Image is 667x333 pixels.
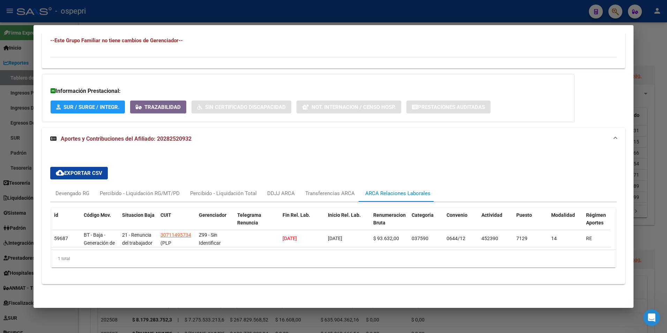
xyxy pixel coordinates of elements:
span: 14 [551,236,557,241]
span: Not. Internacion / Censo Hosp. [312,104,396,110]
div: Transferencias ARCA [305,190,355,197]
datatable-header-cell: Actividad [479,208,514,238]
datatable-header-cell: id [51,208,81,238]
span: Aportes y Contribuciones del Afiliado: 20282520932 [61,135,192,142]
span: Exportar CSV [56,170,102,176]
span: Telegrama Renuncia [237,212,261,226]
span: 452390 [481,236,498,241]
span: 30711495734 [160,232,191,238]
datatable-header-cell: Gerenciador [196,208,234,238]
span: Categoria [412,212,434,218]
span: BT - Baja - Generación de Clave [84,232,115,254]
datatable-header-cell: Inicio Rel. Lab. [325,208,370,238]
datatable-header-cell: Convenio [444,208,479,238]
datatable-header-cell: Telegrama Renuncia [234,208,280,238]
span: Modalidad [551,212,575,218]
span: SUR / SURGE / INTEGR. [63,104,119,110]
div: Percibido - Liquidación Total [190,190,257,197]
div: Aportes y Contribuciones del Afiliado: 20282520932 [42,150,625,284]
span: Gerenciador [199,212,226,218]
div: ARCA Relaciones Laborales [365,190,430,197]
button: Exportar CSV [50,167,108,179]
span: Situacion Baja [122,212,155,218]
span: CUIT [160,212,171,218]
span: Fin Rel. Lab. [283,212,310,218]
span: Renumeracion Bruta [373,212,406,226]
span: [DATE] [283,236,297,241]
datatable-header-cell: Categoria [409,208,444,238]
button: Sin Certificado Discapacidad [192,101,291,113]
h3: Información Prestacional: [51,87,566,95]
h4: --Este Grupo Familiar no tiene cambios de Gerenciador-- [50,37,617,44]
mat-expansion-panel-header: Aportes y Contribuciones del Afiliado: 20282520932 [42,128,625,150]
span: Z99 - Sin Identificar [199,232,221,246]
span: id [54,212,58,218]
span: [DATE] [328,236,342,241]
div: Percibido - Liquidación RG/MT/PD [100,190,180,197]
div: DDJJ ARCA [267,190,295,197]
span: Trazabilidad [144,104,181,110]
span: Puesto [516,212,532,218]
span: Inicio Rel. Lab. [328,212,361,218]
datatable-header-cell: Modalidad [548,208,583,238]
datatable-header-cell: Puesto [514,208,548,238]
span: 21 - Renuncia del trabajador / ART.240 - LCT / ART.64 Inc.a) L22248 y otras [122,232,152,277]
span: Régimen Aportes [586,212,606,226]
div: Devengado RG [55,190,89,197]
span: 59687 [54,236,68,241]
div: 1 total [51,250,616,267]
span: 7129 [516,236,527,241]
mat-icon: cloud_download [56,169,64,177]
iframe: Intercom live chat [643,309,660,326]
button: Prestaciones Auditadas [406,101,490,113]
button: SUR / SURGE / INTEGR. [51,101,125,113]
span: Prestaciones Auditadas [418,104,485,110]
datatable-header-cell: Código Mov. [81,208,119,238]
button: Not. Internacion / Censo Hosp. [297,101,401,113]
span: Código Mov. [84,212,111,218]
datatable-header-cell: CUIT [158,208,196,238]
datatable-header-cell: Renumeracion Bruta [370,208,409,238]
span: 0644/12 [447,236,465,241]
datatable-header-cell: Régimen Aportes [583,208,618,238]
button: Trazabilidad [130,101,186,113]
span: (PLP SERVICIOS SRL) [160,240,185,262]
span: Sin Certificado Discapacidad [205,104,286,110]
datatable-header-cell: Fin Rel. Lab. [280,208,325,238]
span: 037590 [412,236,428,241]
span: Convenio [447,212,467,218]
span: RE [586,236,592,241]
span: Actividad [481,212,502,218]
span: $ 93.632,00 [373,236,399,241]
datatable-header-cell: Situacion Baja [119,208,158,238]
